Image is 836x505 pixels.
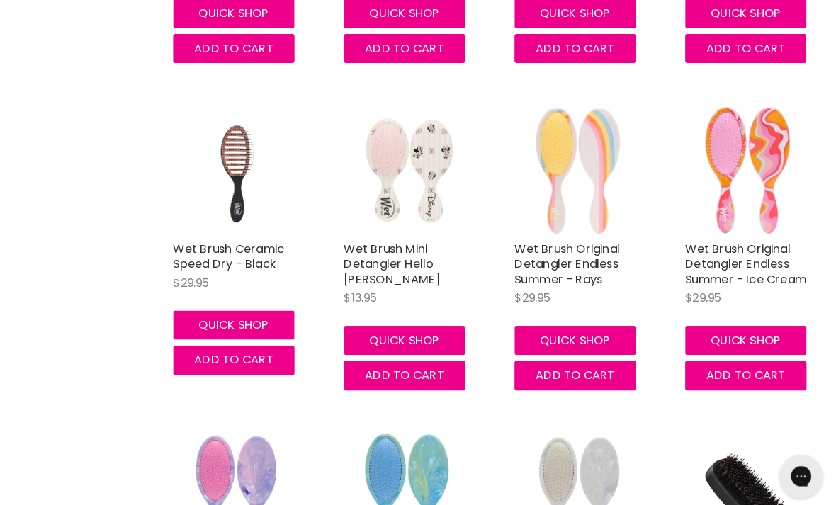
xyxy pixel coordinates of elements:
button: Add to cart [347,33,465,62]
a: Wet Brush Original Detangler Endless Summer - Rays [514,234,616,280]
span: Add to cart [534,39,611,55]
span: Add to cart [201,39,278,55]
span: Add to cart [701,358,778,374]
img: Wet Brush Mini Detangler Hello Minnie [347,104,471,228]
span: Add to cart [701,39,778,55]
span: $29.95 [181,268,216,284]
button: Add to cart [347,352,465,380]
button: Quick shop [514,318,632,346]
a: Wet Brush Ceramic Speed Dry - Black [181,234,289,266]
button: Add to cart [514,33,632,62]
button: Quick shop [347,318,465,346]
button: Quick shop [680,318,798,346]
a: Wet Brush Ceramic Speed Dry - Black [181,104,305,228]
img: Wet Brush Ceramic Speed Dry - Black [204,104,282,228]
button: Add to cart [181,33,299,62]
span: Add to cart [368,39,445,55]
span: Add to cart [534,358,611,374]
span: Add to cart [368,358,445,374]
img: Wet Brush Original Detangler Endless Summer - Rays [514,104,638,228]
a: Wet Brush Mini Detangler Hello [PERSON_NAME] [347,234,441,280]
span: $29.95 [514,283,549,299]
button: Add to cart [680,33,798,62]
button: Add to cart [181,337,299,365]
img: Wet Brush Original Detangler Endless Summer - Ice Cream [680,104,804,228]
iframe: Gorgias live chat messenger [765,438,822,491]
span: $29.95 [680,283,716,299]
button: Add to cart [680,352,798,380]
span: $13.95 [347,283,380,299]
button: Quick shop [181,303,299,331]
button: Add to cart [514,352,632,380]
span: Add to cart [201,343,278,359]
a: Wet Brush Original Detangler Endless Summer - Ice Cream [680,234,798,280]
